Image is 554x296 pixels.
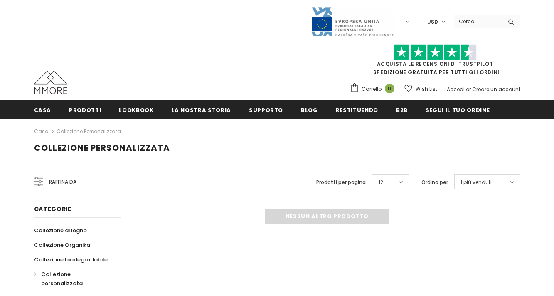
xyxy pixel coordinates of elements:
[416,85,437,93] span: Wish List
[404,82,437,96] a: Wish List
[350,83,399,95] a: Carrello 0
[466,86,471,93] span: or
[421,178,448,187] label: Ordina per
[172,106,231,114] span: La nostra storia
[301,100,318,119] a: Blog
[34,223,87,238] a: Collezione di legno
[34,238,90,252] a: Collezione Organika
[34,100,52,119] a: Casa
[34,71,67,94] img: Casi MMORE
[34,241,90,249] span: Collezione Organika
[350,48,520,76] span: SPEDIZIONE GRATUITA PER TUTTI GLI ORDINI
[396,100,408,119] a: B2B
[461,178,492,187] span: I più venduti
[69,100,101,119] a: Prodotti
[249,100,283,119] a: supporto
[119,100,153,119] a: Lookbook
[34,142,170,154] span: Collezione personalizzata
[69,106,101,114] span: Prodotti
[316,178,366,187] label: Prodotti per pagina
[119,106,153,114] span: Lookbook
[49,177,76,187] span: Raffina da
[34,226,87,234] span: Collezione di legno
[34,127,49,137] a: Casa
[454,15,502,27] input: Search Site
[311,7,394,37] img: Javni Razpis
[362,85,382,93] span: Carrello
[472,86,520,93] a: Creare un account
[311,18,394,25] a: Javni Razpis
[447,86,465,93] a: Accedi
[427,18,438,26] span: USD
[385,84,394,93] span: 0
[396,106,408,114] span: B2B
[34,205,71,213] span: Categorie
[34,106,52,114] span: Casa
[34,256,108,264] span: Collezione biodegradabile
[41,270,83,287] span: Collezione personalizzata
[336,106,378,114] span: Restituendo
[336,100,378,119] a: Restituendo
[172,100,231,119] a: La nostra storia
[379,178,383,187] span: 12
[394,44,477,60] img: Fidati di Pilot Stars
[34,267,112,291] a: Collezione personalizzata
[34,252,108,267] a: Collezione biodegradabile
[426,106,490,114] span: Segui il tuo ordine
[301,106,318,114] span: Blog
[377,60,493,67] a: Acquista le recensioni di TrustPilot
[426,100,490,119] a: Segui il tuo ordine
[249,106,283,114] span: supporto
[57,128,121,135] a: Collezione personalizzata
